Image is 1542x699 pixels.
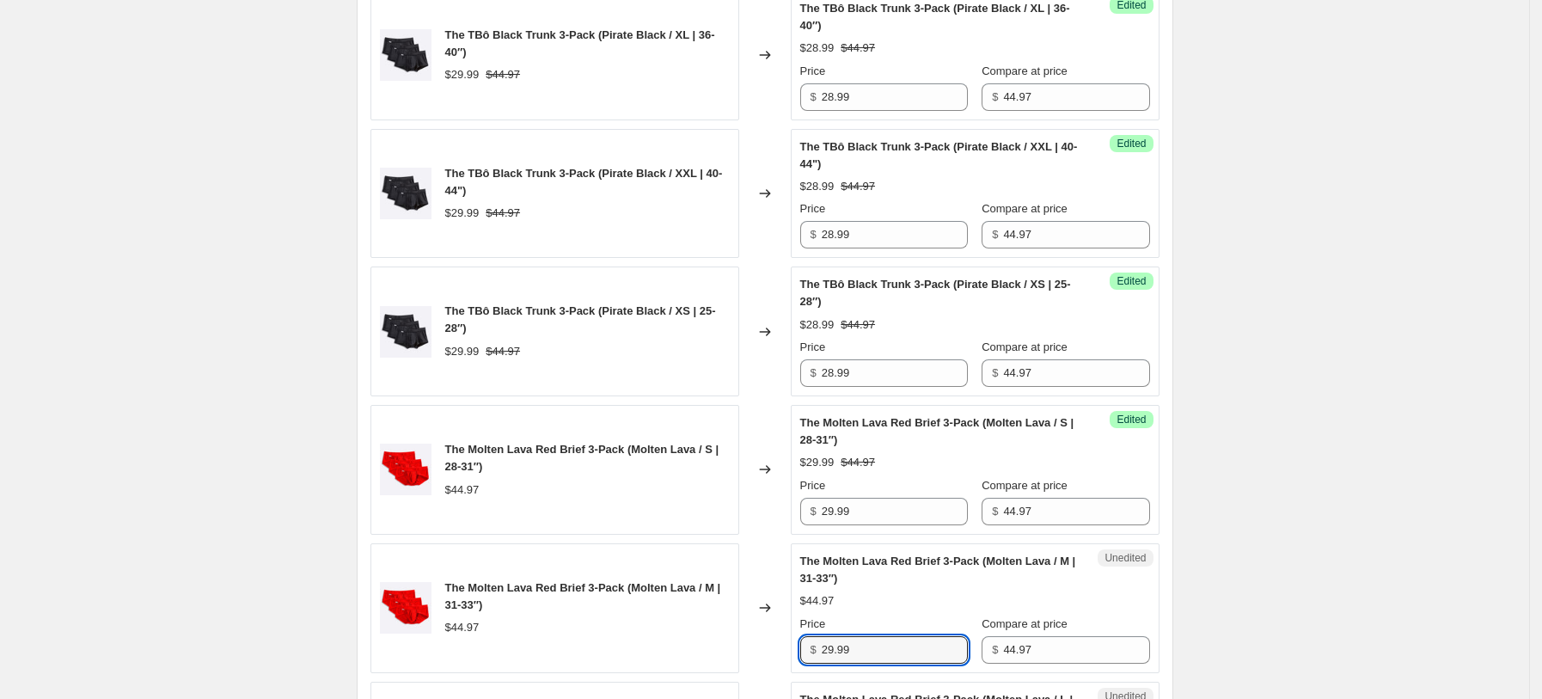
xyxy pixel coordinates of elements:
span: Compare at price [982,64,1068,77]
strike: $44.97 [841,40,875,57]
strike: $44.97 [486,66,520,83]
img: TheTBoBrief3Pack-MoltenLava_52e015db-04bc-4aa5-a248-8c476da63cce_80x.jpg [380,582,431,634]
div: $28.99 [800,316,835,334]
img: TheTBoTrunk3Pack-Black_80x.jpg [380,29,431,81]
div: $44.97 [445,481,480,499]
span: Edited [1117,274,1146,288]
span: Edited [1117,413,1146,426]
span: The TBô Black Trunk 3-Pack (Pirate Black / XL | 36-40″) [445,28,715,58]
span: $ [992,228,998,241]
span: The Molten Lava Red Brief 3-Pack (Molten Lava / M | 31-33″) [800,555,1076,585]
div: $29.99 [445,66,480,83]
span: Compare at price [982,617,1068,630]
span: The Molten Lava Red Brief 3-Pack (Molten Lava / M | 31-33″) [445,581,721,611]
span: The TBô Black Trunk 3-Pack (Pirate Black / XS | 25-28″) [800,278,1071,308]
span: $ [811,643,817,656]
span: $ [992,90,998,103]
strike: $44.97 [486,205,520,222]
div: $28.99 [800,178,835,195]
span: Compare at price [982,479,1068,492]
span: Price [800,340,826,353]
span: $ [811,366,817,379]
span: $ [811,505,817,518]
strike: $44.97 [486,343,520,360]
span: $ [811,228,817,241]
span: The TBô Black Trunk 3-Pack (Pirate Black / XL | 36-40″) [800,2,1070,32]
div: $28.99 [800,40,835,57]
span: Price [800,202,826,215]
span: Compare at price [982,202,1068,215]
span: The Molten Lava Red Brief 3-Pack (Molten Lava / S | 28-31″) [800,416,1074,446]
div: $44.97 [445,619,480,636]
span: Price [800,479,826,492]
div: $29.99 [800,454,835,471]
div: $29.99 [445,205,480,222]
span: Price [800,617,826,630]
strike: $44.97 [841,316,875,334]
span: Edited [1117,137,1146,150]
img: TheTBoTrunk3Pack-Black_80x.jpg [380,168,431,219]
img: TheTBoTrunk3Pack-Black_80x.jpg [380,306,431,358]
span: $ [992,505,998,518]
span: Unedited [1104,551,1146,565]
span: The TBô Black Trunk 3-Pack (Pirate Black / XXL | 40-44") [445,167,723,197]
span: $ [811,90,817,103]
span: The Molten Lava Red Brief 3-Pack (Molten Lava / S | 28-31″) [445,443,719,473]
span: $ [992,643,998,656]
span: $ [992,366,998,379]
span: The TBô Black Trunk 3-Pack (Pirate Black / XXL | 40-44") [800,140,1078,170]
div: $44.97 [800,592,835,610]
span: The TBô Black Trunk 3-Pack (Pirate Black / XS | 25-28″) [445,304,716,334]
strike: $44.97 [841,178,875,195]
strike: $44.97 [841,454,875,471]
span: Price [800,64,826,77]
img: TheTBoBrief3Pack-MoltenLava_52e015db-04bc-4aa5-a248-8c476da63cce_80x.jpg [380,444,431,495]
span: Compare at price [982,340,1068,353]
div: $29.99 [445,343,480,360]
